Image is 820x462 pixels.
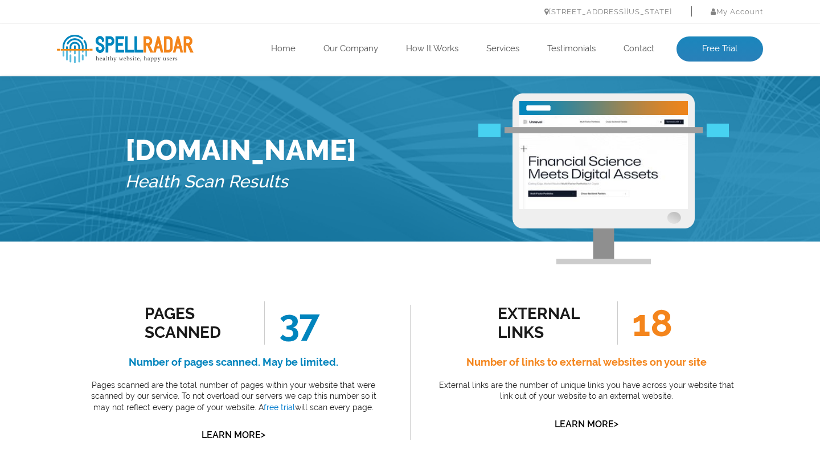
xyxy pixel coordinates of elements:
p: External links are the number of unique links you have across your website that link out of your ... [436,380,737,402]
img: Free Website Analysis [519,115,688,209]
span: > [261,427,265,443]
span: > [614,416,618,432]
span: 37 [264,301,319,345]
h4: Number of links to external websites on your site [436,353,737,371]
h1: [DOMAIN_NAME] [125,133,356,167]
a: free trial [264,403,295,412]
h5: Health Scan Results [125,167,356,197]
span: 18 [617,301,673,345]
p: Pages scanned are the total number of pages within your website that were scanned by our service.... [83,380,384,414]
img: Free Webiste Analysis [512,93,695,264]
h4: Number of pages scanned. May be limited. [83,353,384,371]
a: Learn More> [555,419,618,430]
img: Free Webiste Analysis [478,124,729,138]
div: external links [498,304,601,342]
div: Pages Scanned [145,304,248,342]
a: Learn More> [202,430,265,440]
